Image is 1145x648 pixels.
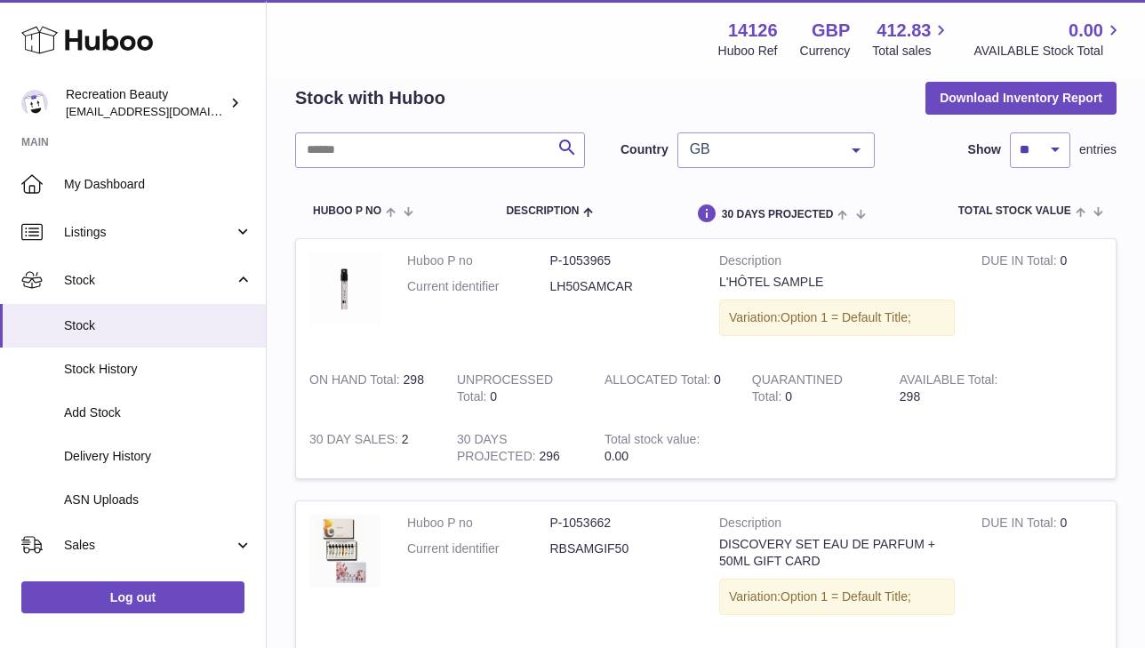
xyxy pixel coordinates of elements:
[64,448,252,465] span: Delivery History
[309,515,380,588] img: product image
[550,515,693,532] dd: P-1053662
[21,581,244,613] a: Log out
[407,540,550,557] dt: Current identifier
[550,278,693,295] dd: LH50SAMCAR
[981,516,1060,534] strong: DUE IN Total
[719,300,955,336] div: Variation:
[21,90,48,116] img: barney@recreationbeauty.com
[752,372,843,408] strong: QUARANTINED Total
[981,253,1060,272] strong: DUE IN Total
[407,278,550,295] dt: Current identifier
[812,19,850,43] strong: GBP
[295,86,445,110] h2: Stock with Huboo
[877,19,931,43] span: 412.83
[886,358,1034,419] td: 298
[457,372,553,408] strong: UNPROCESSED Total
[407,515,550,532] dt: Huboo P no
[718,43,778,60] div: Huboo Ref
[457,432,540,468] strong: 30 DAYS PROJECTED
[973,19,1124,60] a: 0.00 AVAILABLE Stock Total
[407,252,550,269] dt: Huboo P no
[685,140,838,158] span: GB
[958,205,1071,217] span: Total stock value
[973,43,1124,60] span: AVAILABLE Stock Total
[64,224,234,241] span: Listings
[785,389,792,404] span: 0
[296,418,444,478] td: 2
[872,19,951,60] a: 412.83 Total sales
[66,104,261,118] span: [EMAIL_ADDRESS][DOMAIN_NAME]
[605,449,629,463] span: 0.00
[968,141,1001,158] label: Show
[64,492,252,508] span: ASN Uploads
[719,536,955,570] div: DISCOVERY SET EAU DE PARFUM + 50ML GIFT CARD
[719,274,955,291] div: L'HÔTEL SAMPLE
[64,176,252,193] span: My Dashboard
[605,432,700,451] strong: Total stock value
[872,43,951,60] span: Total sales
[64,361,252,378] span: Stock History
[444,358,591,419] td: 0
[605,372,714,391] strong: ALLOCATED Total
[719,252,955,274] strong: Description
[1069,19,1103,43] span: 0.00
[444,418,591,478] td: 296
[728,19,778,43] strong: 14126
[506,205,579,217] span: Description
[621,141,669,158] label: Country
[64,404,252,421] span: Add Stock
[900,372,998,391] strong: AVAILABLE Total
[309,252,380,325] img: product image
[968,501,1116,637] td: 0
[309,432,402,451] strong: 30 DAY SALES
[309,372,404,391] strong: ON HAND Total
[781,310,911,324] span: Option 1 = Default Title;
[591,358,739,419] td: 0
[968,239,1116,358] td: 0
[550,540,693,557] dd: RBSAMGIF50
[781,589,911,604] span: Option 1 = Default Title;
[313,205,381,217] span: Huboo P no
[719,579,955,615] div: Variation:
[66,86,226,120] div: Recreation Beauty
[64,317,252,334] span: Stock
[296,358,444,419] td: 298
[64,537,234,554] span: Sales
[719,515,955,536] strong: Description
[64,272,234,289] span: Stock
[1079,141,1117,158] span: entries
[722,209,834,220] span: 30 DAYS PROJECTED
[550,252,693,269] dd: P-1053965
[925,82,1117,114] button: Download Inventory Report
[800,43,851,60] div: Currency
